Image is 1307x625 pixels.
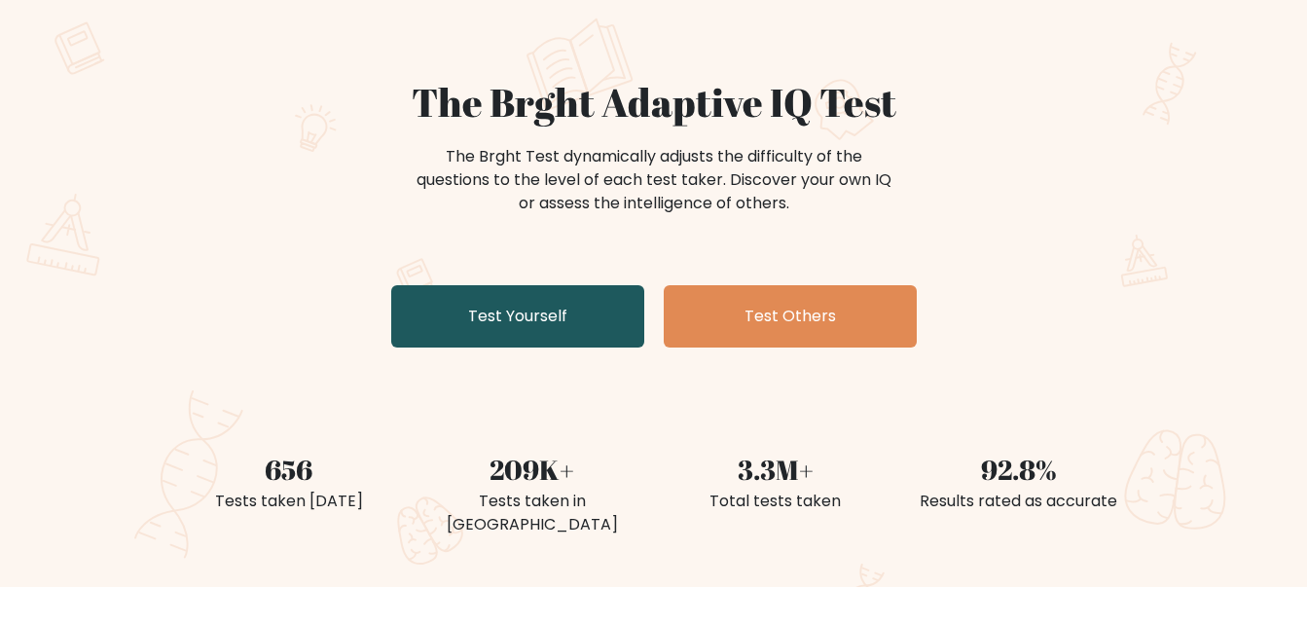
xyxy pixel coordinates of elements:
div: Results rated as accurate [909,490,1129,513]
a: Test Others [664,285,917,348]
div: The Brght Test dynamically adjusts the difficulty of the questions to the level of each test take... [411,145,897,215]
div: 209K+ [422,449,642,490]
a: Test Yourself [391,285,644,348]
h1: The Brght Adaptive IQ Test [179,79,1129,126]
div: 656 [179,449,399,490]
div: 3.3M+ [666,449,886,490]
div: 92.8% [909,449,1129,490]
div: Tests taken [DATE] [179,490,399,513]
div: Tests taken in [GEOGRAPHIC_DATA] [422,490,642,536]
div: Total tests taken [666,490,886,513]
